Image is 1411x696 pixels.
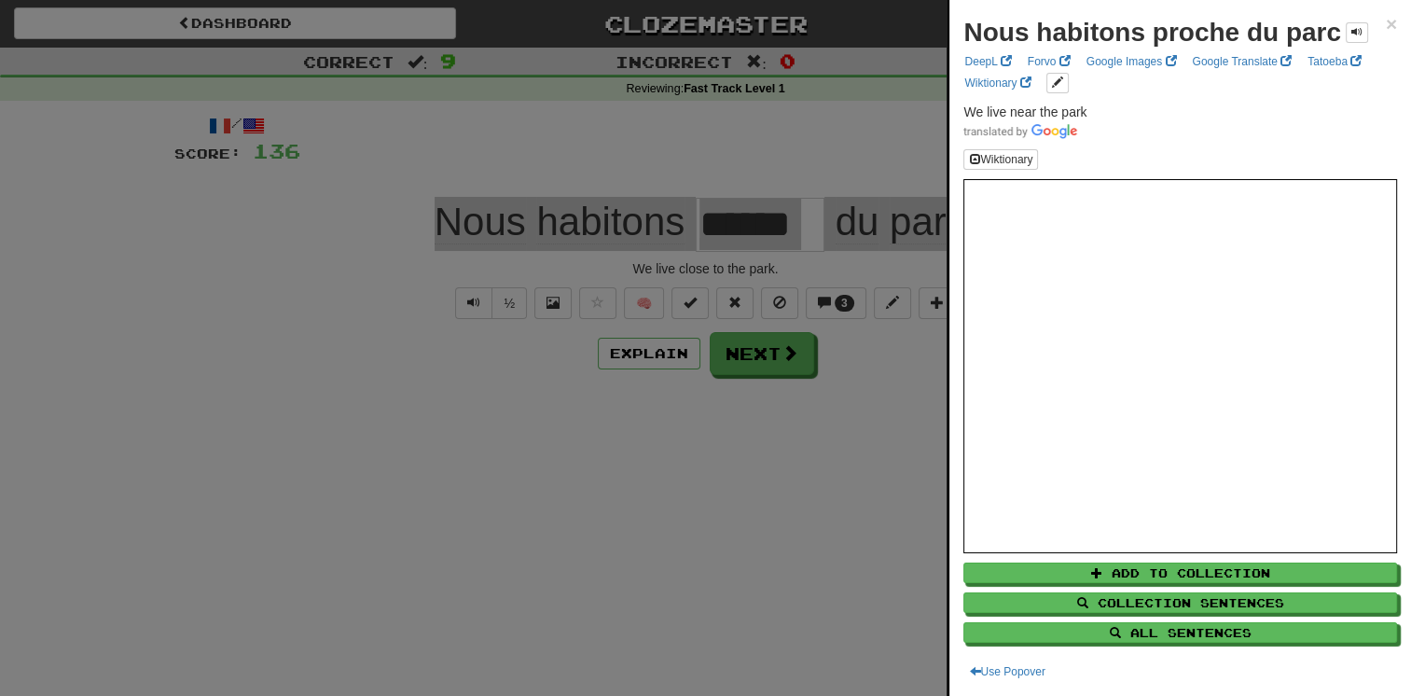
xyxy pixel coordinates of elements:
[1081,51,1183,72] a: Google Images
[963,104,1086,119] span: We live near the park
[963,661,1050,682] button: Use Popover
[963,563,1397,583] button: Add to Collection
[959,73,1036,93] a: Wiktionary
[963,149,1038,170] button: Wiktionary
[1186,51,1297,72] a: Google Translate
[963,18,1340,47] strong: Nous habitons proche du parc
[1386,14,1397,34] button: Close
[963,124,1077,139] img: Color short
[1302,51,1367,72] a: Tatoeba
[963,592,1397,613] button: Collection Sentences
[959,51,1017,72] a: DeepL
[1386,13,1397,35] span: ×
[1046,73,1069,93] button: edit links
[1022,51,1076,72] a: Forvo
[963,622,1397,643] button: All Sentences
